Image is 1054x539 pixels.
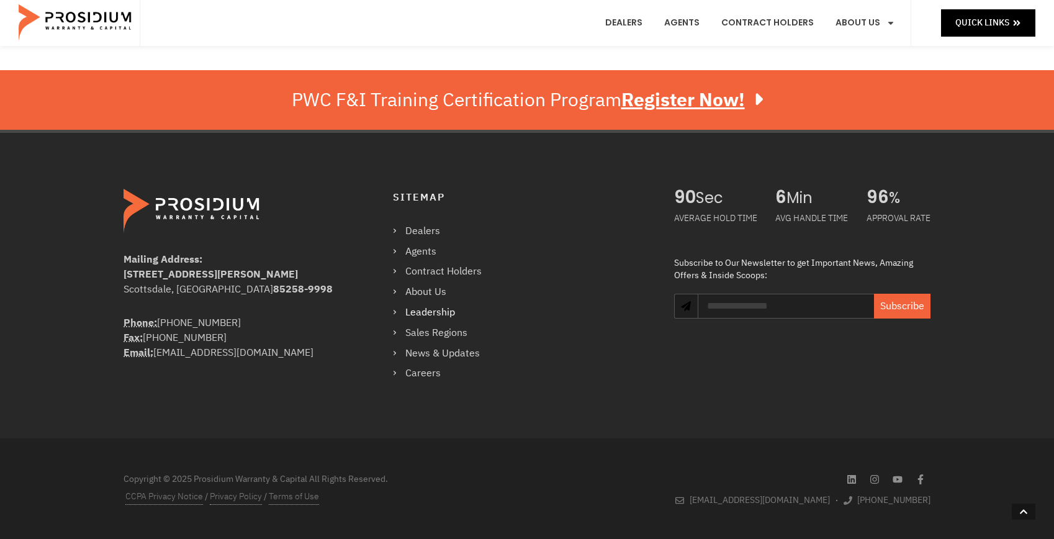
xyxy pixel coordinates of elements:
abbr: Fax [124,330,143,345]
b: Mailing Address: [124,252,202,267]
form: Newsletter Form [698,294,930,331]
div: AVG HANDLE TIME [775,207,848,229]
abbr: Phone Number [124,315,157,330]
a: Dealers [393,222,494,240]
div: APPROVAL RATE [867,207,930,229]
span: % [889,189,930,207]
b: 85258-9998 [273,282,333,297]
span: Subscribe [880,299,924,314]
a: Contract Holders [393,263,494,281]
a: [EMAIL_ADDRESS][DOMAIN_NAME] [675,492,830,508]
a: Terms of Use [269,489,319,505]
b: [STREET_ADDRESS][PERSON_NAME] [124,267,298,282]
u: Register Now! [621,86,745,114]
span: 90 [674,189,696,207]
span: Quick Links [955,15,1009,30]
span: 96 [867,189,889,207]
strong: Phone: [124,315,157,330]
a: Agents [393,243,494,261]
h4: Sitemap [393,189,649,207]
a: Careers [393,365,494,383]
button: Subscribe [874,294,930,319]
a: News & Updates [393,345,494,363]
span: Min [786,189,848,207]
strong: Fax: [124,330,143,345]
span: [EMAIL_ADDRESS][DOMAIN_NAME] [687,492,830,508]
div: Scottsdale, [GEOGRAPHIC_DATA] [124,282,343,297]
a: Sales Regions [393,324,494,342]
div: Copyright © 2025 Prosidium Warranty & Capital All Rights Reserved. [124,473,521,486]
div: AVERAGE HOLD TIME [674,207,757,229]
a: CCPA Privacy Notice [125,489,203,505]
abbr: Email Address [124,345,153,360]
a: Quick Links [941,9,1035,36]
a: About Us [393,283,494,301]
span: [PHONE_NUMBER] [854,492,930,508]
span: Sec [696,189,757,207]
a: Privacy Policy [210,489,262,505]
a: Leadership [393,304,494,322]
div: [PHONE_NUMBER] [PHONE_NUMBER] [EMAIL_ADDRESS][DOMAIN_NAME] [124,315,343,360]
div: PWC F&I Training Certification Program [292,89,763,111]
strong: Email: [124,345,153,360]
a: [PHONE_NUMBER] [844,492,931,508]
span: 6 [775,189,786,207]
div: Subscribe to Our Newsletter to get Important News, Amazing Offers & Inside Scoops: [674,257,930,281]
nav: Menu [393,222,494,383]
div: / / [124,489,521,505]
